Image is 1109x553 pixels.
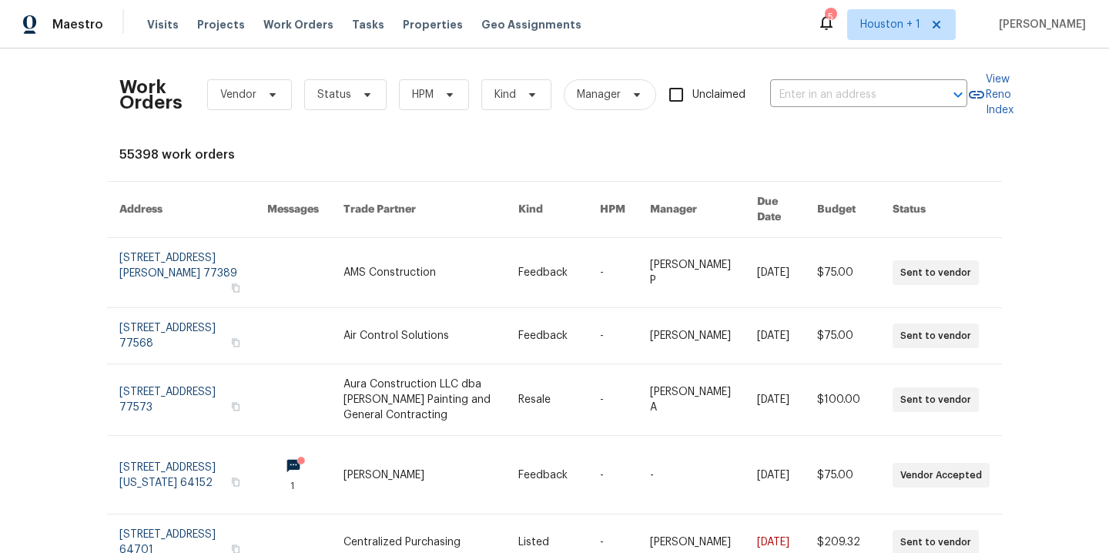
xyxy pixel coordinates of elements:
td: [PERSON_NAME] A [638,364,745,436]
span: Work Orders [263,17,333,32]
input: Enter in an address [770,83,924,107]
button: Copy Address [229,475,243,489]
td: - [588,436,638,514]
button: Copy Address [229,281,243,295]
td: AMS Construction [331,238,506,308]
span: Kind [494,87,516,102]
button: Open [947,84,969,106]
td: [PERSON_NAME] P [638,238,745,308]
div: 55398 work orders [119,147,990,163]
td: Feedback [506,308,588,364]
span: Vendor [220,87,256,102]
span: Manager [577,87,621,102]
td: Feedback [506,436,588,514]
td: [PERSON_NAME] [638,308,745,364]
th: Manager [638,182,745,238]
td: - [588,364,638,436]
th: Due Date [745,182,805,238]
th: Trade Partner [331,182,506,238]
span: Unclaimed [692,87,745,103]
span: Tasks [352,19,384,30]
span: Status [317,87,351,102]
span: Properties [403,17,463,32]
td: Aura Construction LLC dba [PERSON_NAME] Painting and General Contracting [331,364,506,436]
span: Maestro [52,17,103,32]
span: Houston + 1 [860,17,920,32]
span: Geo Assignments [481,17,581,32]
td: - [638,436,745,514]
td: - [588,238,638,308]
button: Copy Address [229,336,243,350]
span: [PERSON_NAME] [993,17,1086,32]
td: - [588,308,638,364]
td: Feedback [506,238,588,308]
th: HPM [588,182,638,238]
th: Messages [255,182,331,238]
th: Address [107,182,255,238]
th: Status [880,182,1002,238]
span: Projects [197,17,245,32]
span: HPM [412,87,434,102]
div: 5 [825,9,836,25]
td: Air Control Solutions [331,308,506,364]
h2: Work Orders [119,79,183,110]
button: Copy Address [229,400,243,414]
td: Resale [506,364,588,436]
th: Budget [805,182,880,238]
th: Kind [506,182,588,238]
span: Visits [147,17,179,32]
td: [PERSON_NAME] [331,436,506,514]
a: View Reno Index [967,72,1014,118]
